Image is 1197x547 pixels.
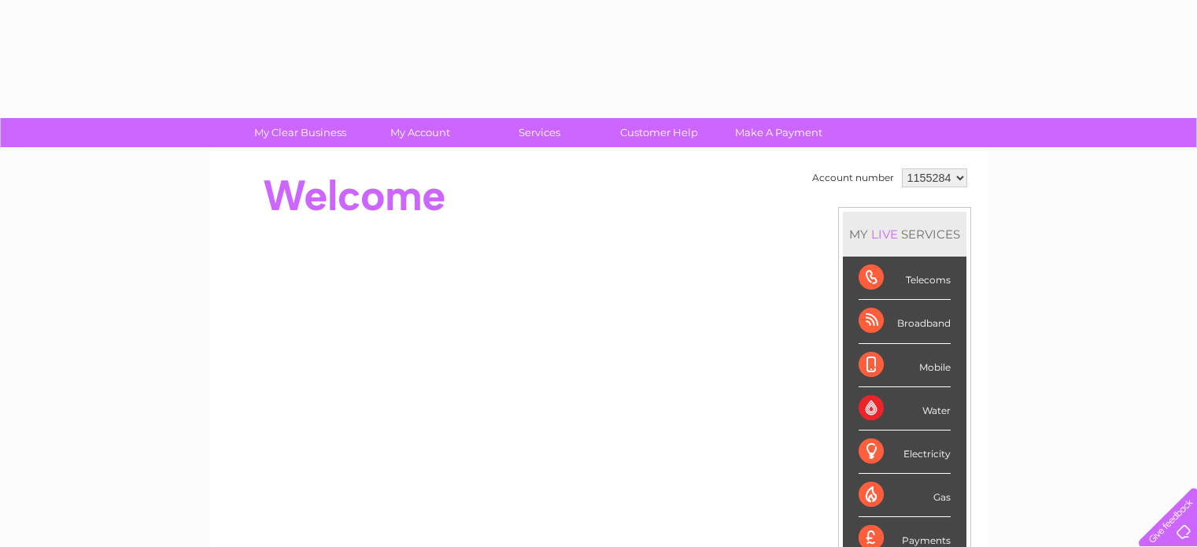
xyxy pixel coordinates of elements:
a: My Account [355,118,485,147]
td: Account number [808,164,898,191]
div: MY SERVICES [843,212,966,257]
div: Mobile [859,344,951,387]
div: Telecoms [859,257,951,300]
a: My Clear Business [235,118,365,147]
div: Electricity [859,431,951,474]
a: Customer Help [594,118,724,147]
div: LIVE [868,227,901,242]
div: Water [859,387,951,431]
div: Broadband [859,300,951,343]
div: Gas [859,474,951,517]
a: Make A Payment [714,118,844,147]
a: Services [475,118,604,147]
